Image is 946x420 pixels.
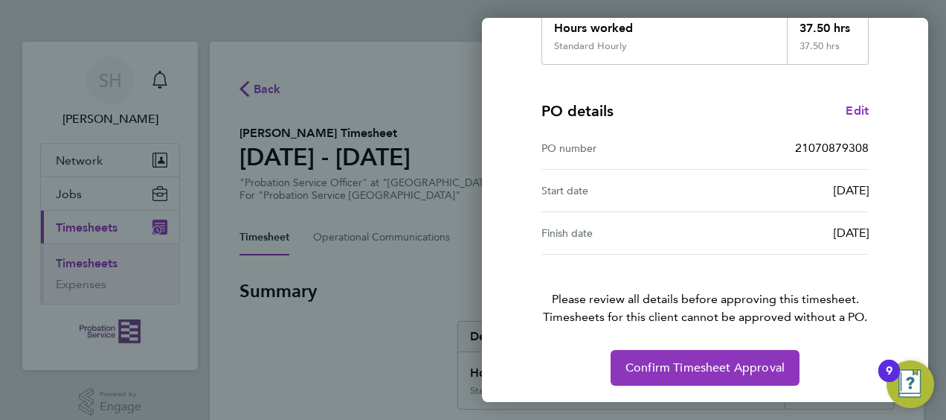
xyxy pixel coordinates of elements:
[554,40,627,52] div: Standard Hourly
[787,7,869,40] div: 37.50 hrs
[625,360,785,375] span: Confirm Timesheet Approval
[611,350,799,386] button: Confirm Timesheet Approval
[705,224,869,242] div: [DATE]
[795,141,869,155] span: 21070879308
[846,102,869,120] a: Edit
[886,371,892,390] div: 9
[542,7,787,40] div: Hours worked
[541,139,705,157] div: PO number
[846,104,869,118] span: Edit
[524,308,887,326] span: Timesheets for this client cannot be approved without a PO.
[541,101,614,121] h4: PO details
[705,182,869,200] div: [DATE]
[887,360,934,408] button: Open Resource Center, 9 new notifications
[541,182,705,200] div: Start date
[541,224,705,242] div: Finish date
[787,40,869,64] div: 37.50 hrs
[524,255,887,326] p: Please review all details before approving this timesheet.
